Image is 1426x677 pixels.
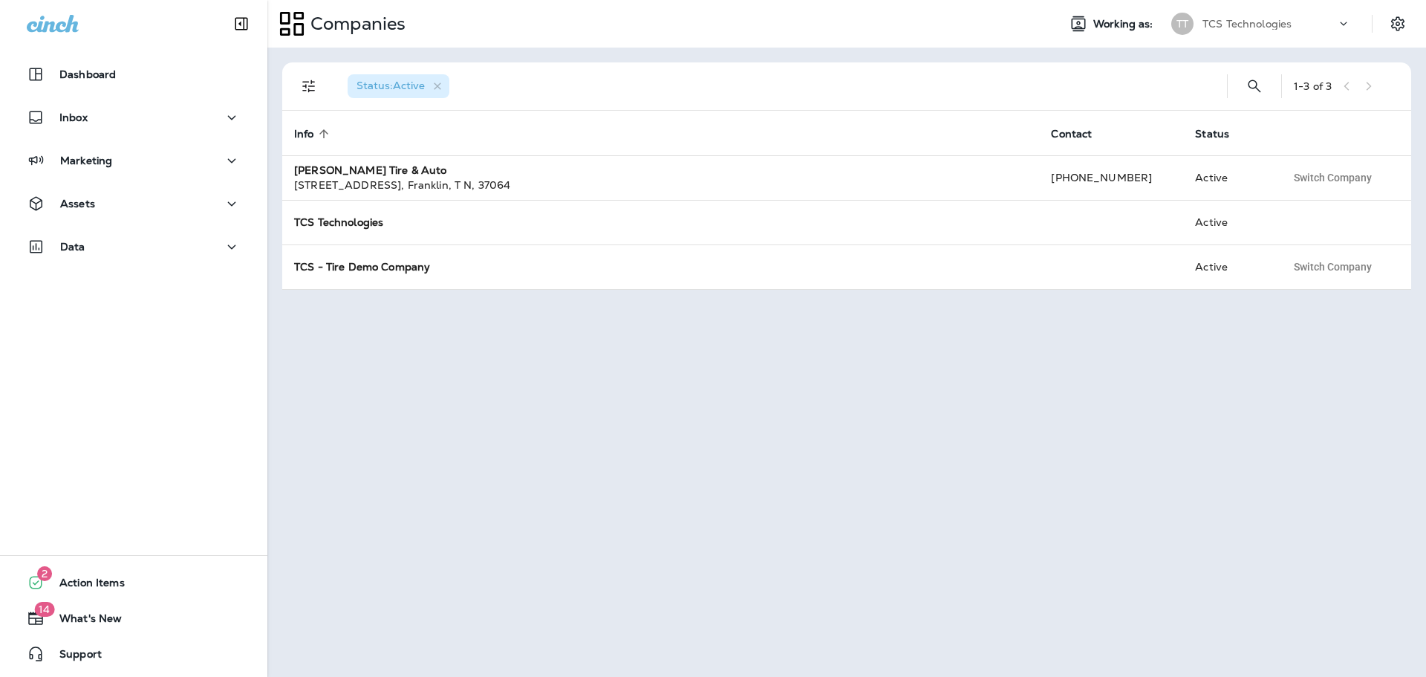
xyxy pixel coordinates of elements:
[1171,13,1194,35] div: TT
[45,612,122,630] span: What's New
[1195,127,1248,140] span: Status
[15,603,253,633] button: 14What's New
[1183,244,1274,289] td: Active
[15,59,253,89] button: Dashboard
[60,155,112,166] p: Marketing
[1093,18,1156,30] span: Working as:
[221,9,262,39] button: Collapse Sidebar
[1183,155,1274,200] td: Active
[1294,80,1332,92] div: 1 - 3 of 3
[294,127,333,140] span: Info
[1051,128,1092,140] span: Contact
[60,241,85,253] p: Data
[1294,262,1372,272] span: Switch Company
[1195,128,1229,140] span: Status
[1051,127,1111,140] span: Contact
[37,566,52,581] span: 2
[15,146,253,175] button: Marketing
[15,189,253,218] button: Assets
[294,71,324,101] button: Filters
[60,198,95,210] p: Assets
[1039,155,1183,200] td: [PHONE_NUMBER]
[294,178,1027,192] div: [STREET_ADDRESS] , Franklin , T N , 37064
[356,79,425,92] span: Status : Active
[15,639,253,669] button: Support
[1384,10,1411,37] button: Settings
[59,111,88,123] p: Inbox
[15,103,253,132] button: Inbox
[305,13,406,35] p: Companies
[294,216,383,229] strong: TCS Technologies
[15,232,253,262] button: Data
[294,163,447,177] strong: [PERSON_NAME] Tire & Auto
[294,128,314,140] span: Info
[1240,71,1269,101] button: Search Companies
[1286,256,1380,278] button: Switch Company
[59,68,116,80] p: Dashboard
[294,260,430,273] strong: TCS - Tire Demo Company
[1294,172,1372,183] span: Switch Company
[45,648,102,666] span: Support
[348,74,449,98] div: Status:Active
[45,577,125,595] span: Action Items
[1286,166,1380,189] button: Switch Company
[1202,18,1292,30] p: TCS Technologies
[34,602,54,617] span: 14
[1183,200,1274,244] td: Active
[15,568,253,597] button: 2Action Items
